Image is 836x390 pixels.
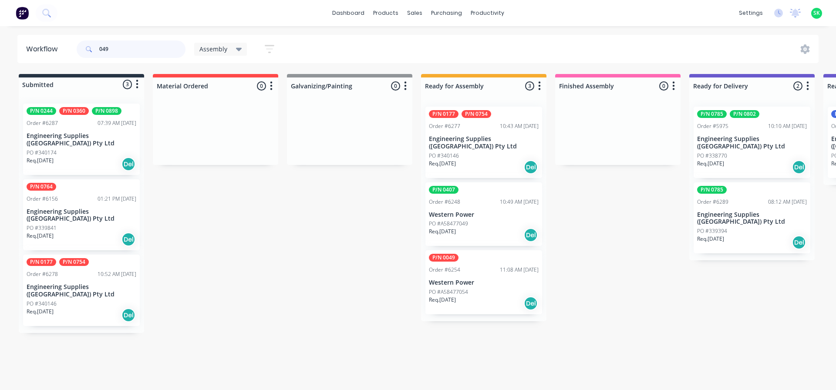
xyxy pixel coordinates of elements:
[429,296,456,304] p: Req. [DATE]
[735,7,767,20] div: settings
[524,296,538,310] div: Del
[429,152,459,160] p: PO #340146
[429,279,539,286] p: Western Power
[403,7,427,20] div: sales
[694,182,810,254] div: P/N 0785Order #628908:12 AM [DATE]Engineering Supplies ([GEOGRAPHIC_DATA]) Pty LtdPO #339394Req.[...
[425,107,542,178] div: P/N 0177P/N 0754Order #627710:43 AM [DATE]Engineering Supplies ([GEOGRAPHIC_DATA]) Pty LtdPO #340...
[98,270,136,278] div: 10:52 AM [DATE]
[697,135,807,150] p: Engineering Supplies ([GEOGRAPHIC_DATA]) Pty Ltd
[27,183,56,191] div: P/N 0764
[425,182,542,246] div: P/N 0407Order #624810:49 AM [DATE]Western PowerPO #A58477049Req.[DATE]Del
[792,235,806,249] div: Del
[697,211,807,226] p: Engineering Supplies ([GEOGRAPHIC_DATA]) Pty Ltd
[23,179,140,251] div: P/N 0764Order #615601:21 PM [DATE]Engineering Supplies ([GEOGRAPHIC_DATA]) Pty LtdPO #339841Req.[...
[328,7,369,20] a: dashboard
[500,122,539,130] div: 10:43 AM [DATE]
[27,149,57,157] p: PO #340174
[524,228,538,242] div: Del
[425,250,542,314] div: P/N 0049Order #625411:08 AM [DATE]Western PowerPO #A58477054Req.[DATE]Del
[16,7,29,20] img: Factory
[27,132,136,147] p: Engineering Supplies ([GEOGRAPHIC_DATA]) Pty Ltd
[730,110,759,118] div: P/N 0802
[27,232,54,240] p: Req. [DATE]
[429,110,458,118] div: P/N 0177
[27,208,136,223] p: Engineering Supplies ([GEOGRAPHIC_DATA]) Pty Ltd
[429,228,456,235] p: Req. [DATE]
[429,160,456,168] p: Req. [DATE]
[697,160,724,168] p: Req. [DATE]
[697,122,728,130] div: Order #5975
[466,7,509,20] div: productivity
[27,308,54,316] p: Req. [DATE]
[524,160,538,174] div: Del
[429,211,539,219] p: Western Power
[768,198,807,206] div: 08:12 AM [DATE]
[27,270,58,278] div: Order #6278
[427,7,466,20] div: purchasing
[27,195,58,203] div: Order #6156
[697,198,728,206] div: Order #6289
[27,157,54,165] p: Req. [DATE]
[429,220,468,228] p: PO #A58477049
[429,198,460,206] div: Order #6248
[27,224,57,232] p: PO #339841
[697,235,724,243] p: Req. [DATE]
[23,104,140,175] div: P/N 0244P/N 0360P/N 0898Order #628707:39 AM [DATE]Engineering Supplies ([GEOGRAPHIC_DATA]) Pty Lt...
[813,9,820,17] span: SK
[429,135,539,150] p: Engineering Supplies ([GEOGRAPHIC_DATA]) Pty Ltd
[792,160,806,174] div: Del
[429,122,460,130] div: Order #6277
[121,308,135,322] div: Del
[27,119,58,127] div: Order #6287
[500,198,539,206] div: 10:49 AM [DATE]
[59,258,89,266] div: P/N 0754
[27,300,57,308] p: PO #340146
[98,195,136,203] div: 01:21 PM [DATE]
[27,258,56,266] div: P/N 0177
[429,186,458,194] div: P/N 0407
[92,107,121,115] div: P/N 0898
[462,110,491,118] div: P/N 0754
[27,283,136,298] p: Engineering Supplies ([GEOGRAPHIC_DATA]) Pty Ltd
[697,152,727,160] p: PO #338770
[121,232,135,246] div: Del
[500,266,539,274] div: 11:08 AM [DATE]
[768,122,807,130] div: 10:10 AM [DATE]
[697,186,727,194] div: P/N 0785
[429,266,460,274] div: Order #6254
[27,107,56,115] div: P/N 0244
[26,44,62,54] div: Workflow
[23,255,140,326] div: P/N 0177P/N 0754Order #627810:52 AM [DATE]Engineering Supplies ([GEOGRAPHIC_DATA]) Pty LtdPO #340...
[59,107,89,115] div: P/N 0360
[694,107,810,178] div: P/N 0785P/N 0802Order #597510:10 AM [DATE]Engineering Supplies ([GEOGRAPHIC_DATA]) Pty LtdPO #338...
[697,227,727,235] p: PO #339394
[369,7,403,20] div: products
[697,110,727,118] div: P/N 0785
[199,44,227,54] span: Assembly
[429,254,458,262] div: P/N 0049
[429,288,468,296] p: PO #A58477054
[121,157,135,171] div: Del
[99,40,185,58] input: Search for orders...
[98,119,136,127] div: 07:39 AM [DATE]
